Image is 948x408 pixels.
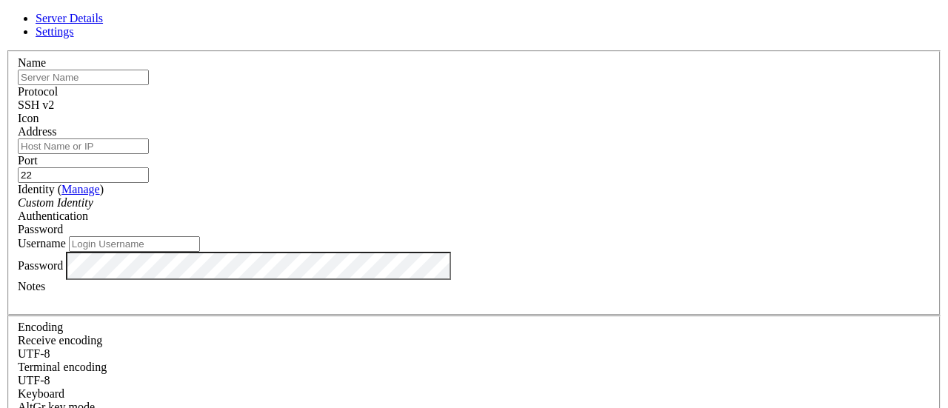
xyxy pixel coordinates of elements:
label: Password [18,258,63,271]
label: Set the expected encoding for data received from the host. If the encodings do not match, visual ... [18,334,102,347]
div: UTF-8 [18,347,930,361]
label: The default terminal encoding. ISO-2022 enables character map translations (like graphics maps). ... [18,361,107,373]
label: Protocol [18,85,58,98]
div: UTF-8 [18,374,930,387]
div: Password [18,223,930,236]
span: ( ) [58,183,104,195]
i: Custom Identity [18,196,93,209]
a: Server Details [36,12,103,24]
span: UTF-8 [18,374,50,387]
span: SSH v2 [18,98,54,111]
label: Authentication [18,210,88,222]
label: Name [18,56,46,69]
input: Host Name or IP [18,138,149,154]
label: Keyboard [18,387,64,400]
label: Username [18,237,66,250]
label: Encoding [18,321,63,333]
label: Port [18,154,38,167]
input: Login Username [69,236,200,252]
label: Address [18,125,56,138]
a: Manage [61,183,100,195]
div: Custom Identity [18,196,930,210]
input: Server Name [18,70,149,85]
div: SSH v2 [18,98,930,112]
label: Identity [18,183,104,195]
label: Notes [18,280,45,292]
input: Port Number [18,167,149,183]
span: Password [18,223,63,235]
a: Settings [36,25,74,38]
span: UTF-8 [18,347,50,360]
label: Icon [18,112,39,124]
